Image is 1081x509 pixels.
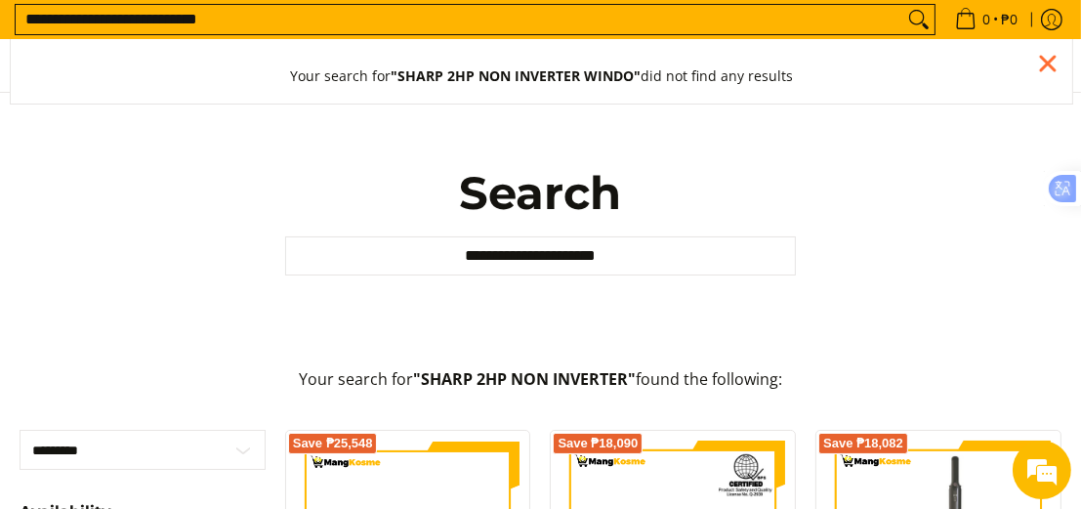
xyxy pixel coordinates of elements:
h1: Search [285,165,797,222]
textarea: Type your message and hit 'Enter' [10,318,372,387]
div: Close pop up [1033,49,1062,78]
strong: "SHARP 2HP NON INVERTER" [413,368,636,390]
button: Your search for"SHARP 2HP NON INVERTER WINDO"did not find any results [270,49,812,104]
span: Save ₱18,090 [558,438,638,449]
span: • [949,9,1023,30]
button: Search [903,5,935,34]
strong: "SHARP 2HP NON INVERTER WINDO" [391,66,641,85]
p: Your search for found the following: [20,367,1061,411]
span: Save ₱18,082 [823,438,903,449]
div: Chat with us now [102,109,328,135]
span: We're online! [113,139,270,336]
span: 0 [979,13,993,26]
span: ₱0 [998,13,1020,26]
div: Minimize live chat window [320,10,367,57]
span: Save ₱25,548 [293,438,373,449]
